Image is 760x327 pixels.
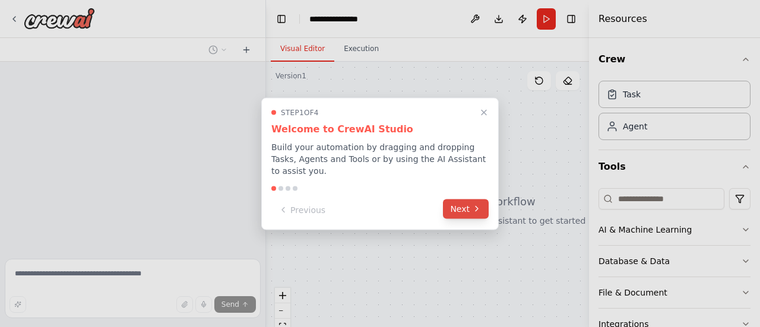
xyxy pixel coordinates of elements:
button: Next [443,199,489,218]
span: Step 1 of 4 [281,107,319,117]
p: Build your automation by dragging and dropping Tasks, Agents and Tools or by using the AI Assista... [271,141,489,176]
button: Close walkthrough [477,105,491,119]
h3: Welcome to CrewAI Studio [271,122,489,136]
button: Hide left sidebar [273,11,290,27]
button: Previous [271,200,332,220]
